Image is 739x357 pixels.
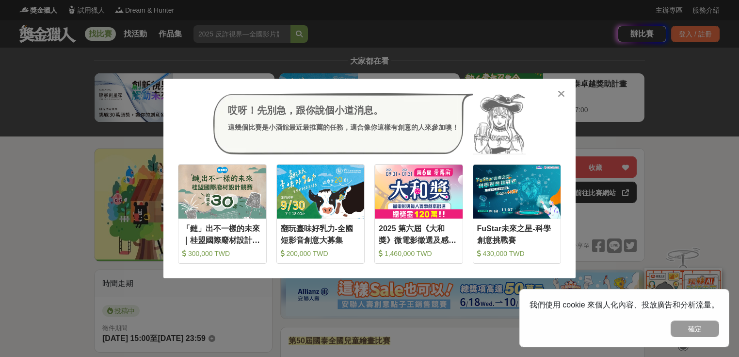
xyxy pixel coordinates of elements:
[477,223,557,245] div: FuStar未來之星-科學創意挑戰賽
[281,249,361,258] div: 200,000 TWD
[228,122,459,133] div: 這幾個比賽是小酒館最近最推薦的任務，適合像你這樣有創意的人來參加噢！
[671,321,719,337] button: 確定
[375,165,463,219] img: Cover Image
[473,93,526,154] img: Avatar
[374,164,463,264] a: Cover Image2025 第六屆《大和獎》微電影徵選及感人實事分享 1,460,000 TWD
[182,249,262,258] div: 300,000 TWD
[473,164,562,264] a: Cover ImageFuStar未來之星-科學創意挑戰賽 430,000 TWD
[477,249,557,258] div: 430,000 TWD
[379,249,459,258] div: 1,460,000 TWD
[182,223,262,245] div: 「鏈」出不一樣的未來｜桂盟國際廢材設計競賽
[277,165,365,219] img: Cover Image
[178,164,267,264] a: Cover Image「鏈」出不一樣的未來｜桂盟國際廢材設計競賽 300,000 TWD
[281,223,361,245] div: 翻玩臺味好乳力-全國短影音創意大募集
[473,165,561,219] img: Cover Image
[379,223,459,245] div: 2025 第六屆《大和獎》微電影徵選及感人實事分享
[276,164,365,264] a: Cover Image翻玩臺味好乳力-全國短影音創意大募集 200,000 TWD
[178,165,266,219] img: Cover Image
[228,103,459,118] div: 哎呀！先別急，跟你說個小道消息。
[530,301,719,309] span: 我們使用 cookie 來個人化內容、投放廣告和分析流量。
